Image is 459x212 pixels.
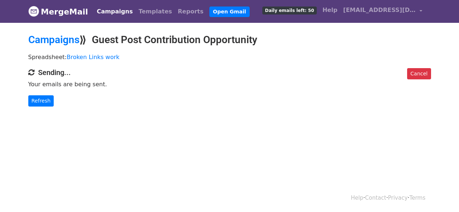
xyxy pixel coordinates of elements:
a: Contact [365,195,386,201]
a: Broken Links work [67,54,120,61]
a: Campaigns [28,34,79,46]
p: Your emails are being sent. [28,80,431,88]
a: Templates [136,4,175,19]
img: MergeMail logo [28,6,39,17]
span: Daily emails left: 50 [262,7,316,14]
h2: ⟫ Guest Post Contribution Opportunity [28,34,431,46]
a: Daily emails left: 50 [259,3,319,17]
p: Spreadsheet: [28,53,431,61]
h4: Sending... [28,68,431,77]
a: [EMAIL_ADDRESS][DOMAIN_NAME] [340,3,425,20]
a: Open Gmail [209,7,250,17]
a: Help [351,195,363,201]
a: Reports [175,4,206,19]
a: Campaigns [94,4,136,19]
a: Privacy [388,195,407,201]
span: [EMAIL_ADDRESS][DOMAIN_NAME] [343,6,416,14]
a: Terms [409,195,425,201]
a: MergeMail [28,4,88,19]
a: Cancel [407,68,431,79]
a: Help [320,3,340,17]
a: Refresh [28,95,54,107]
